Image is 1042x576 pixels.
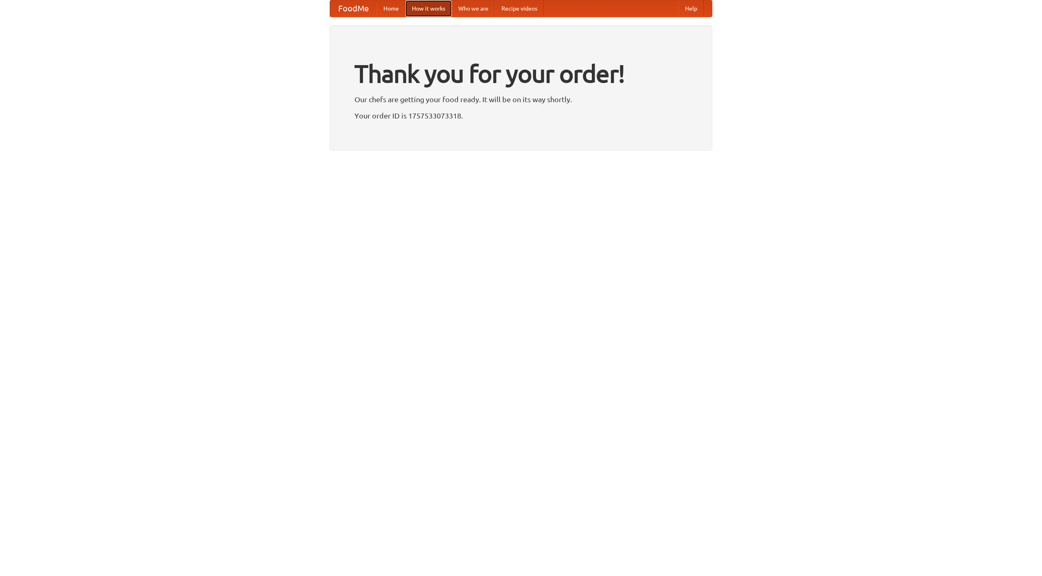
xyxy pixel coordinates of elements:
[355,93,687,105] p: Our chefs are getting your food ready. It will be on its way shortly.
[355,54,687,93] h1: Thank you for your order!
[377,0,405,17] a: Home
[495,0,544,17] a: Recipe videos
[405,0,452,17] a: How it works
[679,0,704,17] a: Help
[330,0,377,17] a: FoodMe
[452,0,495,17] a: Who we are
[355,110,687,122] p: Your order ID is 1757533073318.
